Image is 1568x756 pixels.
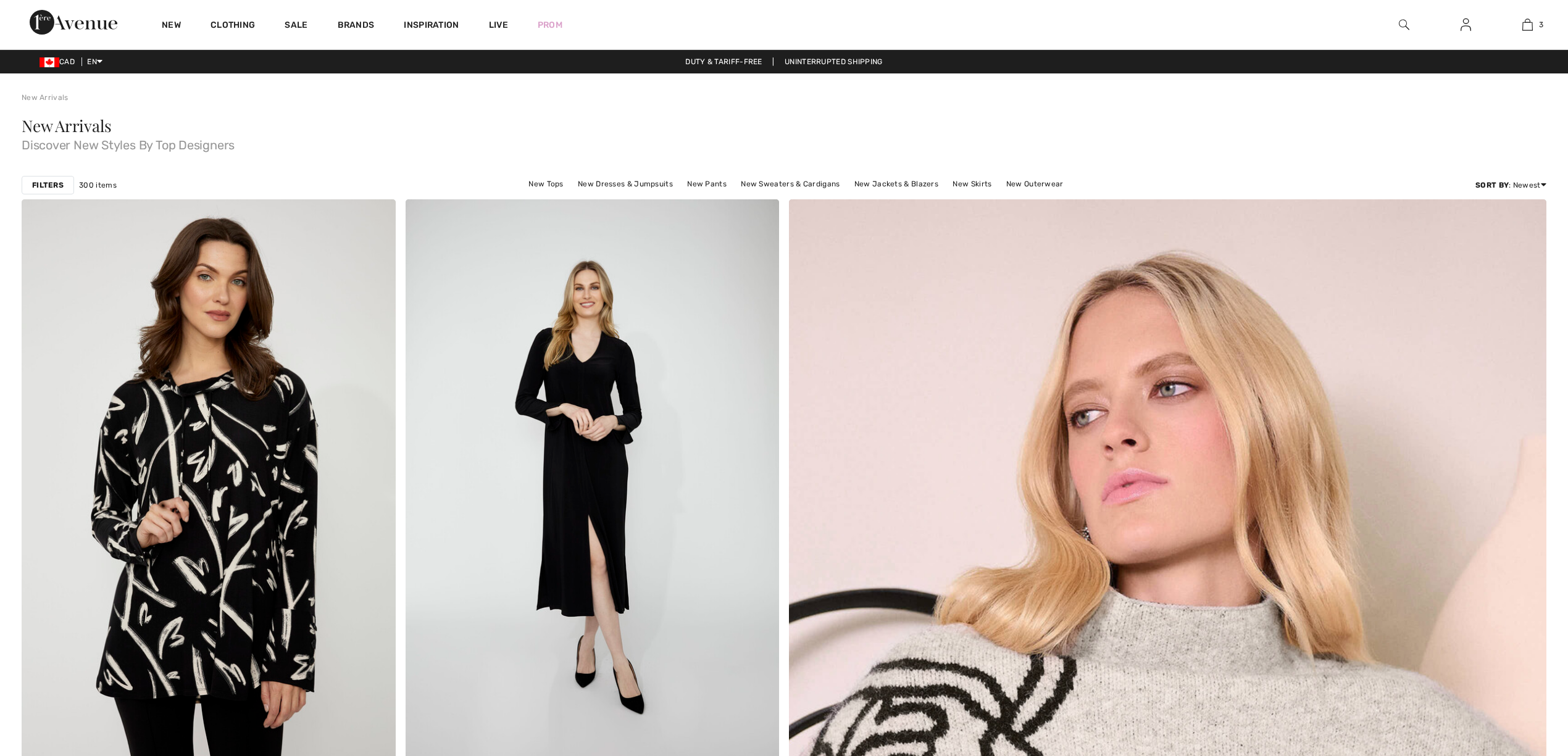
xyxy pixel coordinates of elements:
[40,57,80,66] span: CAD
[87,57,102,66] span: EN
[1497,17,1558,32] a: 3
[22,134,1546,151] span: Discover New Styles By Top Designers
[1475,181,1509,189] strong: Sort By
[522,176,569,192] a: New Tops
[1000,176,1070,192] a: New Outerwear
[1539,19,1543,30] span: 3
[1399,17,1409,32] img: search the website
[489,19,508,31] a: Live
[1490,663,1556,694] iframe: Opens a widget where you can chat to one of our agents
[22,93,69,102] a: New Arrivals
[735,176,846,192] a: New Sweaters & Cardigans
[538,19,562,31] a: Prom
[162,20,181,33] a: New
[572,176,679,192] a: New Dresses & Jumpsuits
[1461,17,1471,32] img: My Info
[30,10,117,35] img: 1ère Avenue
[211,20,255,33] a: Clothing
[946,176,998,192] a: New Skirts
[22,115,111,136] span: New Arrivals
[681,176,733,192] a: New Pants
[1451,17,1481,33] a: Sign In
[1475,180,1546,191] div: : Newest
[404,20,459,33] span: Inspiration
[1522,17,1533,32] img: My Bag
[32,180,64,191] strong: Filters
[285,20,307,33] a: Sale
[338,20,375,33] a: Brands
[40,57,59,67] img: Canadian Dollar
[79,180,117,191] span: 300 items
[848,176,945,192] a: New Jackets & Blazers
